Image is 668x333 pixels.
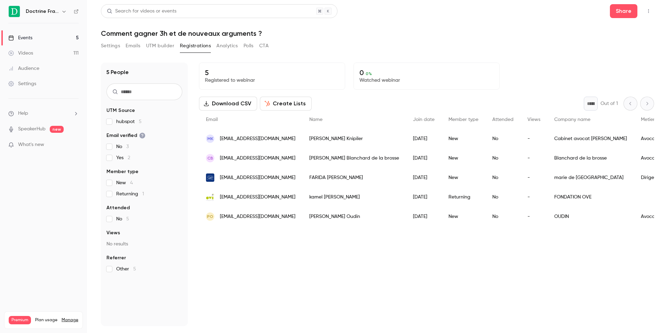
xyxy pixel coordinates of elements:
[9,316,31,324] span: Premium
[62,317,78,323] a: Manage
[220,135,295,143] span: [EMAIL_ADDRESS][DOMAIN_NAME]
[106,107,182,273] section: facet-groups
[492,117,514,122] span: Attended
[259,40,269,51] button: CTA
[520,168,547,187] div: -
[116,154,130,161] span: Yes
[106,68,129,76] h1: 5 People
[359,68,494,77] p: 0
[205,77,339,84] p: Registered to webinar
[641,117,655,122] span: Metier
[199,97,257,111] button: Download CSV
[406,129,442,148] div: [DATE]
[70,142,79,148] iframe: Noticeable Trigger
[216,40,238,51] button: Analytics
[406,148,442,168] div: [DATE]
[180,40,211,51] button: Registrations
[520,187,547,207] div: -
[8,34,32,41] div: Events
[133,267,136,271] span: 5
[442,168,485,187] div: New
[485,129,520,148] div: No
[520,207,547,226] div: -
[601,100,618,107] p: Out of 1
[9,6,20,17] img: Doctrine France
[485,168,520,187] div: No
[485,207,520,226] div: No
[106,204,130,211] span: Attended
[126,217,129,221] span: 5
[309,117,323,122] span: Name
[366,71,372,76] span: 0 %
[220,174,295,181] span: [EMAIL_ADDRESS][DOMAIN_NAME]
[547,148,634,168] div: Blanchard de la brosse
[302,207,406,226] div: [PERSON_NAME] Oudin
[18,141,44,148] span: What's new
[220,194,295,201] span: [EMAIL_ADDRESS][DOMAIN_NAME]
[442,129,485,148] div: New
[520,129,547,148] div: -
[8,50,33,57] div: Videos
[302,187,406,207] div: kamel [PERSON_NAME]
[547,129,634,148] div: Cabinet avocat [PERSON_NAME]
[106,254,126,261] span: Referrer
[146,40,174,51] button: UTM builder
[485,148,520,168] div: No
[18,110,28,117] span: Help
[207,213,213,220] span: PO
[406,168,442,187] div: [DATE]
[406,187,442,207] div: [DATE]
[106,107,135,114] span: UTM Source
[8,110,79,117] li: help-dropdown-opener
[101,29,654,38] h1: Comment gagner 3h et de nouveaux arguments ?
[116,143,129,150] span: No
[244,40,254,51] button: Polls
[485,187,520,207] div: No
[547,187,634,207] div: FONDATION OVE
[126,144,129,149] span: 3
[302,148,406,168] div: [PERSON_NAME] Blanchard de la brosse
[106,229,120,236] span: Views
[610,4,637,18] button: Share
[260,97,312,111] button: Create Lists
[359,77,494,84] p: Watched webinar
[26,8,58,15] h6: Doctrine France
[527,117,540,122] span: Views
[442,187,485,207] div: Returning
[547,168,634,187] div: marie de [GEOGRAPHIC_DATA]
[128,155,130,160] span: 2
[18,125,46,133] a: SpeakerHub
[406,207,442,226] div: [DATE]
[8,80,36,87] div: Settings
[106,241,182,247] p: No results
[142,192,144,196] span: 1
[206,117,218,122] span: Email
[106,168,138,175] span: Member type
[116,266,136,273] span: Other
[220,213,295,220] span: [EMAIL_ADDRESS][DOMAIN_NAME]
[101,40,120,51] button: Settings
[302,168,406,187] div: FARIDA [PERSON_NAME]
[220,155,295,162] span: [EMAIL_ADDRESS][DOMAIN_NAME]
[442,207,485,226] div: New
[302,129,406,148] div: [PERSON_NAME] Knipiler
[116,179,133,186] span: New
[116,190,144,197] span: Returning
[35,317,57,323] span: Plan usage
[448,117,478,122] span: Member type
[206,193,214,201] img: fondation-ove.fr
[547,207,634,226] div: OUDIN
[139,119,142,124] span: 5
[116,118,142,125] span: hubspot
[126,40,140,51] button: Emails
[205,68,339,77] p: 5
[520,148,547,168] div: -
[8,65,39,72] div: Audience
[206,173,214,182] img: pontduchateau.fr
[130,180,133,185] span: 4
[442,148,485,168] div: New
[554,117,590,122] span: Company name
[413,117,435,122] span: Join date
[207,155,213,161] span: CB
[50,126,64,133] span: new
